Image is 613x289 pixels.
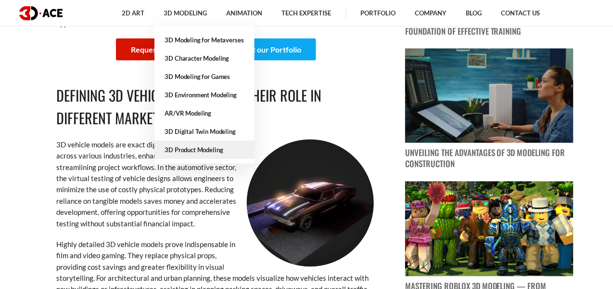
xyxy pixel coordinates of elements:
img: Dodge car 3D model [247,140,374,267]
a: AR/VR Modeling [154,104,255,122]
a: 3D Modeling for Metaverses [154,31,255,49]
p: 3D vehicle models are exact digital replicas utilized across various industries, enhancing design... [56,140,374,230]
a: blog post image Unveiling the Advantages of 3D Modeling for Construction [405,49,574,171]
a: 3D Digital Twin Modeling [154,122,255,141]
img: blog post image [405,49,574,144]
a: 3D Product Modeling [154,141,255,159]
a: Request a Quote [116,39,203,61]
p: Why Quality 3D Modeling for VR Is the Foundation of Effective Training [405,15,574,37]
a: 3D Modeling for Games [154,67,255,86]
img: logo dark [19,6,63,20]
img: blog post image [405,182,574,276]
a: Visit our Portfolio [225,39,316,61]
a: 3D Character Modeling [154,49,255,67]
h2: Defining 3D Vehicle Models and Their Role in Different Market Segments [56,85,374,130]
p: Unveiling the Advantages of 3D Modeling for Construction [405,148,574,170]
a: 3D Environment Modeling [154,86,255,104]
